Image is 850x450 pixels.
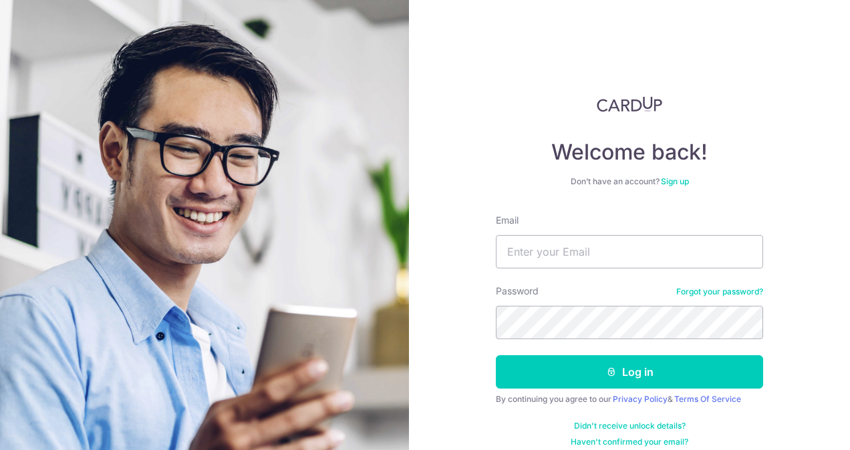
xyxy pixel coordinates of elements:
img: CardUp Logo [597,96,662,112]
h4: Welcome back! [496,139,763,166]
input: Enter your Email [496,235,763,268]
div: Don’t have an account? [496,176,763,187]
a: Haven't confirmed your email? [571,437,688,447]
a: Forgot your password? [676,286,763,297]
a: Privacy Policy [613,394,668,404]
a: Didn't receive unlock details? [574,421,686,431]
button: Log in [496,355,763,389]
a: Terms Of Service [674,394,741,404]
div: By continuing you agree to our & [496,394,763,405]
a: Sign up [661,176,689,186]
label: Email [496,214,519,227]
label: Password [496,284,539,298]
